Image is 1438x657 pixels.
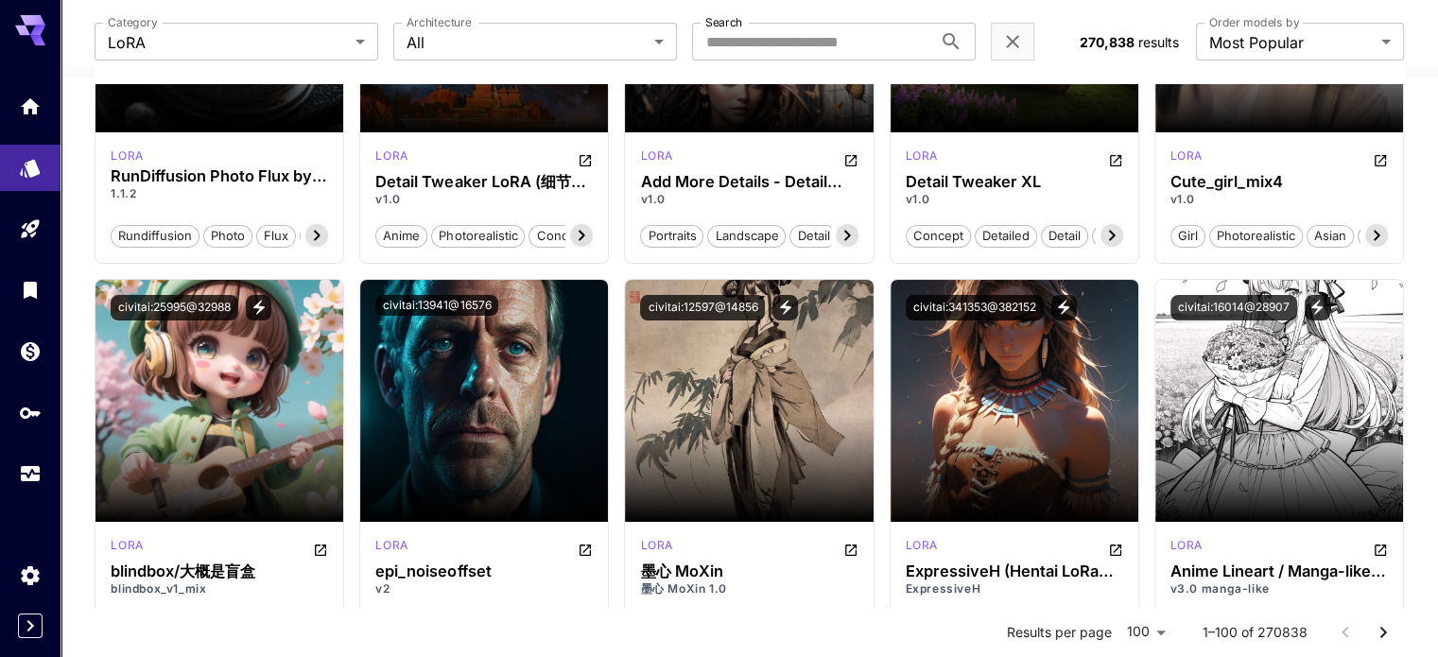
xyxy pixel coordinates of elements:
[375,562,593,580] h3: epi_noiseoffset
[19,401,42,424] div: API Keys
[246,295,271,320] button: View trigger words
[1209,223,1303,248] button: photorealistic
[375,223,427,248] button: anime
[1001,30,1024,54] button: Clear filters (1)
[375,147,407,164] p: lora
[906,191,1123,208] p: v1.0
[111,147,143,164] div: FLUX.1 D
[907,227,970,246] span: concept
[1171,227,1204,246] span: girl
[1170,562,1388,580] div: Anime Lineart / Manga-like (线稿/線画/マンガ風/漫画风) Style
[111,537,143,554] p: lora
[111,562,328,580] div: blindbox/大概是盲盒
[1170,173,1388,191] h3: Cute_girl_mix4
[640,223,703,248] button: portraits
[906,537,938,560] div: Pony
[790,227,836,246] span: detail
[640,173,858,191] h3: Add More Details - Detail Enhancer / Tweaker (细节调整) LoRA
[640,580,858,597] p: 墨心 MoXin 1.0
[1042,227,1087,246] span: detail
[843,147,858,170] button: Open in CivitAI
[19,339,42,363] div: Wallet
[772,295,798,320] button: View trigger words
[1170,223,1205,248] button: girl
[640,562,858,580] h3: 墨心 MoXin
[111,295,238,320] button: civitai:25995@32988
[407,14,471,30] label: Architecture
[18,614,43,638] button: Expand sidebar
[707,223,786,248] button: landscape
[1210,227,1302,246] span: photorealistic
[640,537,672,554] p: lora
[906,537,938,554] p: lora
[1138,34,1179,50] span: results
[19,150,42,174] div: Models
[1170,147,1203,164] p: lora
[906,295,1044,320] button: civitai:341353@382152
[204,227,251,246] span: photo
[407,31,647,54] span: All
[1119,618,1172,646] div: 100
[578,147,593,170] button: Open in CivitAI
[528,223,594,248] button: concept
[1051,295,1077,320] button: View trigger words
[432,227,524,246] span: photorealistic
[640,295,765,320] button: civitai:12597@14856
[641,227,702,246] span: portraits
[705,14,742,30] label: Search
[1209,31,1374,54] span: Most Popular
[1170,537,1203,554] p: lora
[111,223,199,248] button: rundiffusion
[1093,227,1162,246] span: enhancer
[1359,227,1415,246] span: woman
[1108,537,1123,560] button: Open in CivitAI
[1308,227,1353,246] span: asian
[375,295,498,316] button: civitai:13941@16576
[375,537,407,560] div: SD 1.5
[108,14,158,30] label: Category
[19,563,42,587] div: Settings
[1358,223,1416,248] button: woman
[640,191,858,208] p: v1.0
[375,191,593,208] p: v1.0
[19,217,42,241] div: Playground
[19,95,42,118] div: Home
[1305,295,1330,320] button: View trigger words
[375,580,593,597] p: v2
[1203,623,1308,642] p: 1–100 of 270838
[1092,223,1163,248] button: enhancer
[111,167,328,185] h3: RunDiffusion Photo Flux by RunDiffusion
[906,223,971,248] button: concept
[640,537,672,560] div: SD 1.5
[108,31,348,54] span: LoRA
[375,173,593,191] h3: Detail Tweaker LoRA (细节调整LoRA)
[906,173,1123,191] h3: Detail Tweaker XL
[1209,14,1299,30] label: Order models by
[111,537,143,560] div: SD 1.5
[708,227,785,246] span: landscape
[906,562,1123,580] h3: ExpressiveH (Hentai LoRa Style) エロアニメ
[1041,223,1088,248] button: detail
[578,537,593,560] button: Open in CivitAI
[1373,147,1388,170] button: Open in CivitAI
[112,227,199,246] span: rundiffusion
[19,462,42,486] div: Usage
[1170,191,1388,208] p: v1.0
[1364,614,1402,651] button: Go to next page
[1373,537,1388,560] button: Open in CivitAI
[300,223,335,248] button: pro
[111,185,328,202] p: 1.1.2
[203,223,252,248] button: photo
[529,227,593,246] span: concept
[257,227,295,246] span: flux
[906,580,1123,597] p: ExpressiveH
[1108,147,1123,170] button: Open in CivitAI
